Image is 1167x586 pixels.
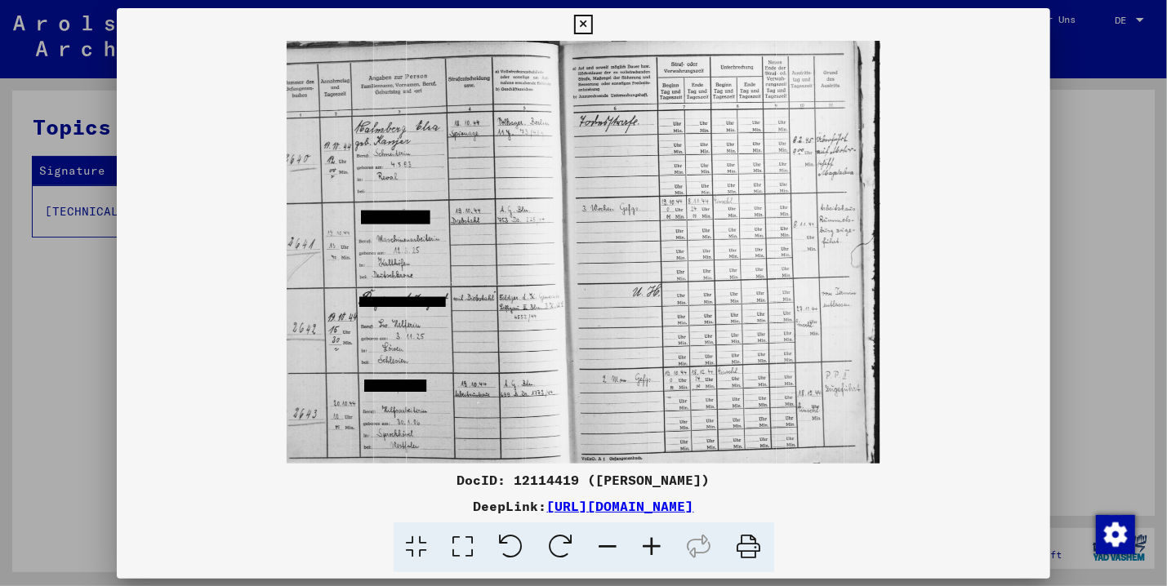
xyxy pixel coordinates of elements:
img: 001.jpg [117,41,1050,464]
a: [URL][DOMAIN_NAME] [547,498,694,514]
img: Zustimmung ändern [1096,515,1135,554]
div: Zustimmung ändern [1095,514,1134,553]
div: DocID: 12114419 ([PERSON_NAME]) [117,470,1050,490]
div: DeepLink: [117,496,1050,516]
